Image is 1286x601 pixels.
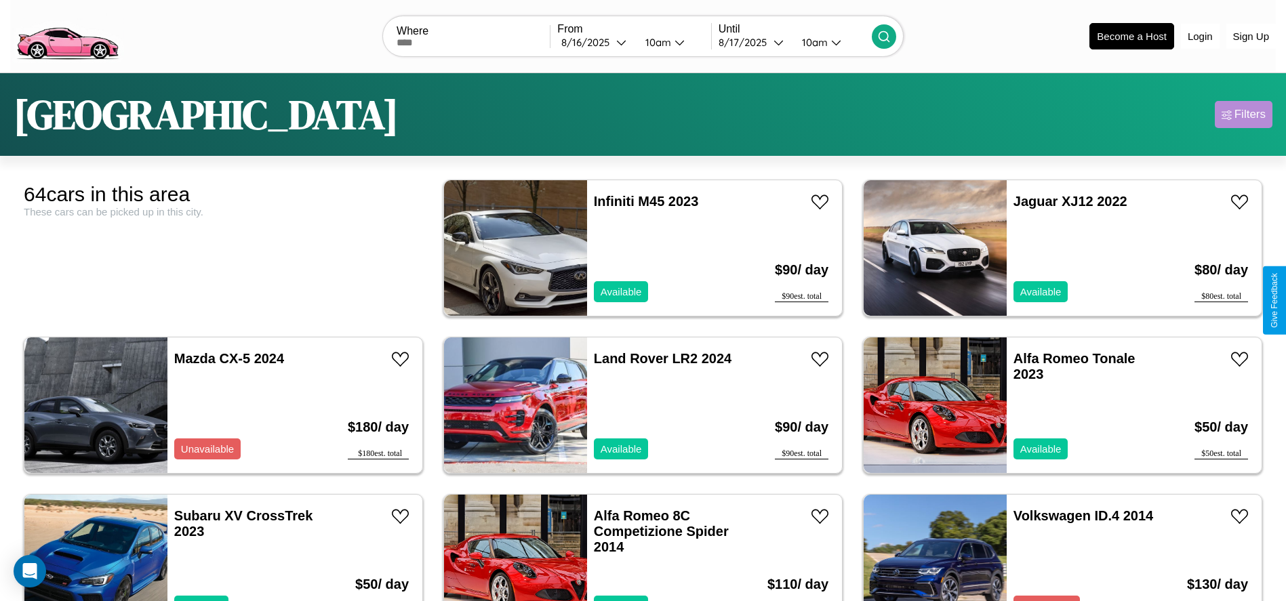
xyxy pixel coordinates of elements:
a: Alfa Romeo 8C Competizione Spider 2014 [594,508,729,554]
div: These cars can be picked up in this city. [24,206,423,217]
button: Sign Up [1226,24,1276,49]
a: Land Rover LR2 2024 [594,351,731,366]
h3: $ 80 / day [1194,249,1248,291]
p: Available [1020,283,1062,301]
h3: $ 50 / day [1194,406,1248,449]
div: 8 / 16 / 2025 [561,36,616,49]
button: 8/16/2025 [557,35,634,49]
div: $ 180 est. total [348,449,409,459]
button: Filters [1215,101,1272,128]
p: Available [601,283,642,301]
a: Subaru XV CrossTrek 2023 [174,508,313,539]
div: $ 50 est. total [1194,449,1248,459]
div: Open Intercom Messenger [14,555,46,587]
button: 10am [791,35,872,49]
a: Jaguar XJ12 2022 [1013,194,1127,209]
a: Volkswagen ID.4 2014 [1013,508,1153,523]
a: Infiniti M45 2023 [594,194,699,209]
div: 64 cars in this area [24,183,423,206]
h3: $ 180 / day [348,406,409,449]
a: Mazda CX-5 2024 [174,351,284,366]
h1: [GEOGRAPHIC_DATA] [14,87,399,142]
a: Alfa Romeo Tonale 2023 [1013,351,1136,381]
div: $ 90 est. total [775,449,828,459]
div: $ 90 est. total [775,291,828,302]
button: Become a Host [1089,23,1174,49]
img: logo [10,7,124,63]
p: Unavailable [181,440,234,458]
label: Until [719,23,872,35]
h3: $ 90 / day [775,406,828,449]
label: Where [397,25,550,37]
div: Give Feedback [1270,273,1279,328]
p: Available [1020,440,1062,458]
button: Login [1181,24,1220,49]
div: Filters [1234,108,1266,121]
div: 8 / 17 / 2025 [719,36,773,49]
label: From [557,23,710,35]
div: $ 80 est. total [1194,291,1248,302]
div: 10am [795,36,831,49]
p: Available [601,440,642,458]
h3: $ 90 / day [775,249,828,291]
button: 10am [635,35,711,49]
div: 10am [639,36,675,49]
